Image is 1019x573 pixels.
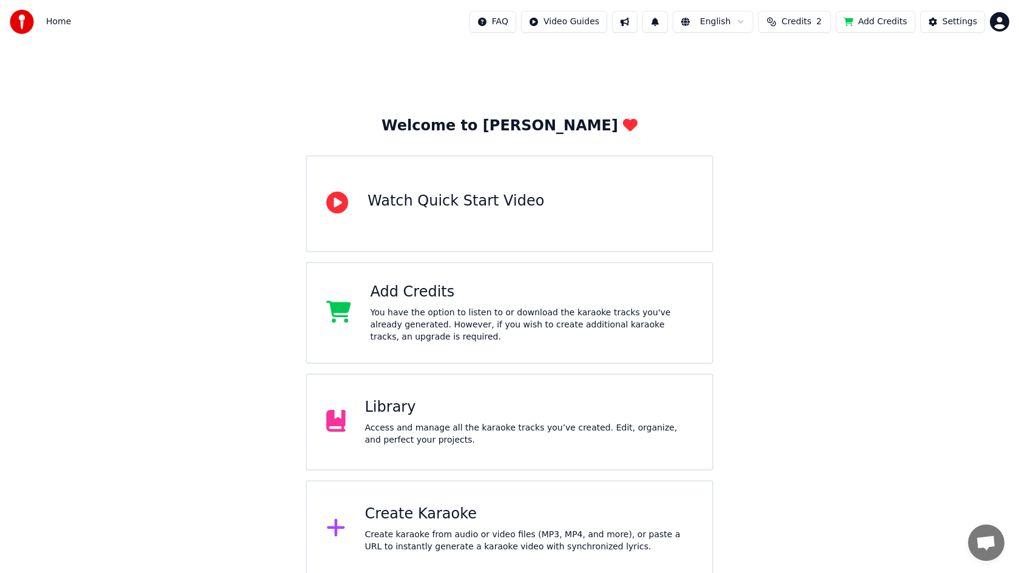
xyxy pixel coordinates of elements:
[943,16,977,28] div: Settings
[469,11,516,33] button: FAQ
[10,10,34,34] img: youka
[365,529,693,553] div: Create karaoke from audio or video files (MP3, MP4, and more), or paste a URL to instantly genera...
[781,16,811,28] span: Credits
[371,307,693,343] div: You have the option to listen to or download the karaoke tracks you've already generated. However...
[758,11,831,33] button: Credits2
[521,11,607,33] button: Video Guides
[365,422,693,446] div: Access and manage all the karaoke tracks you’ve created. Edit, organize, and perfect your projects.
[836,11,915,33] button: Add Credits
[371,283,693,302] div: Add Credits
[365,398,693,417] div: Library
[920,11,985,33] button: Settings
[382,116,637,136] div: Welcome to [PERSON_NAME]
[365,504,693,524] div: Create Karaoke
[968,524,1004,561] a: Open chat
[46,16,71,28] nav: breadcrumb
[46,16,71,28] span: Home
[368,192,544,211] div: Watch Quick Start Video
[816,16,822,28] span: 2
